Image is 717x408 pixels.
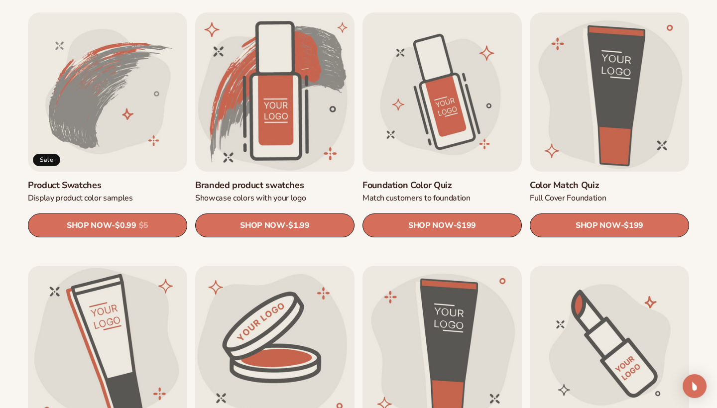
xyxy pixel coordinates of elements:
a: Foundation Color Quiz [362,180,522,191]
span: $199 [624,221,643,231]
span: SHOP NOW [240,221,285,230]
span: $1.99 [288,221,309,231]
a: SHOP NOW- $1.99 [195,214,355,238]
span: SHOP NOW [67,221,112,230]
div: Open Intercom Messenger [683,374,707,398]
span: $0.99 [115,221,136,231]
a: Branded product swatches [195,180,355,191]
a: Color Match Quiz [530,180,689,191]
span: SHOP NOW [408,221,453,230]
span: SHOP NOW [576,221,620,230]
a: SHOP NOW- $199 [362,214,522,238]
a: Product Swatches [28,180,187,191]
s: $5 [139,221,148,231]
span: $199 [457,221,476,231]
a: SHOP NOW- $0.99 $5 [28,214,187,238]
a: SHOP NOW- $199 [530,214,689,238]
